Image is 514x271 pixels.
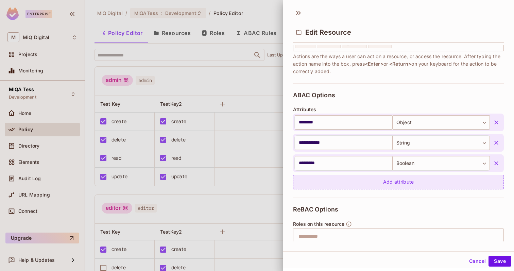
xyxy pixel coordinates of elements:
span: Roles on this resource [293,221,344,227]
button: Cancel [466,256,489,267]
span: <Return> [389,61,411,67]
span: Actions are the ways a user can act on a resource, or access the resource. After typing the actio... [293,53,504,75]
span: <Enter> [365,61,383,67]
div: Object [392,115,490,130]
span: Attributes [293,107,316,112]
span: Edit Resource [305,28,351,36]
span: ABAC Options [293,92,335,99]
div: Boolean [392,156,490,170]
span: ReBAC Options [293,206,338,213]
div: String [392,136,490,150]
div: Add attribute [293,175,504,189]
button: Save [489,256,511,267]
